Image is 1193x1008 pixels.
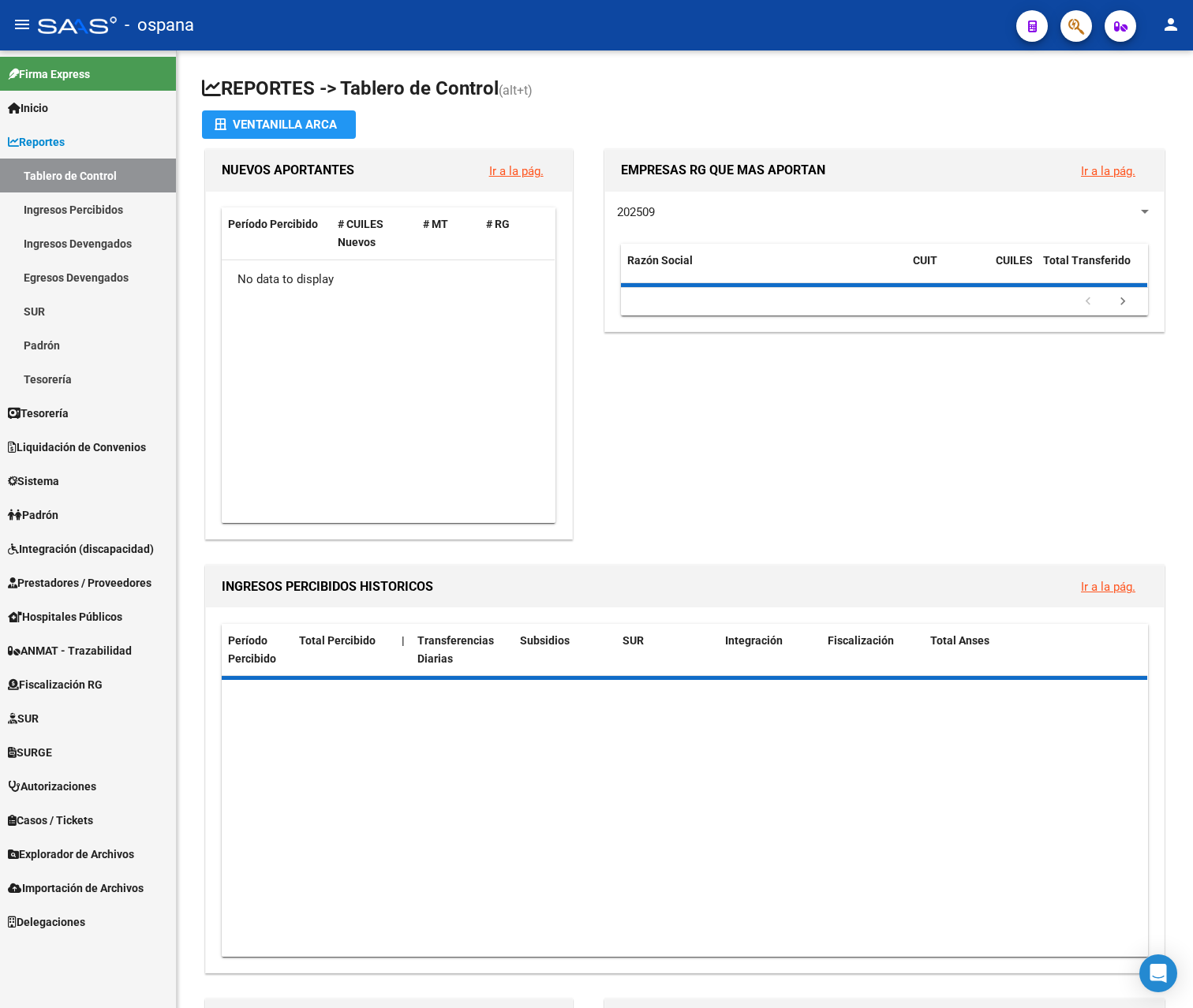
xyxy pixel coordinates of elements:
[125,8,194,43] span: - ospana
[8,710,39,727] span: SUR
[8,65,90,83] span: Firma Express
[202,76,1168,103] h1: REPORTES -> Tablero de Control
[1068,572,1148,601] button: Ir a la pág.
[8,405,69,422] span: Tesorería
[8,913,85,931] span: Delegaciones
[499,83,533,98] span: (alt+t)
[395,624,411,676] datatable-header-cell: |
[514,624,616,676] datatable-header-cell: Subsidios
[913,254,937,267] span: CUIT
[299,634,376,647] span: Total Percibido
[621,162,825,177] span: EMPRESAS RG QUE MAS APORTAN
[1073,293,1103,311] a: go to previous page
[8,879,144,897] span: Importación de Archivos
[402,634,405,647] span: |
[222,207,331,259] datatable-header-cell: Período Percibido
[338,218,383,248] span: # CUILES Nuevos
[725,634,783,647] span: Integración
[13,15,32,34] mat-icon: menu
[423,218,448,230] span: # MT
[202,110,356,139] button: Ventanilla ARCA
[480,207,543,259] datatable-header-cell: # RG
[930,634,989,647] span: Total Anses
[520,634,570,647] span: Subsidios
[828,634,894,647] span: Fiscalización
[1043,254,1131,267] span: Total Transferido
[1108,293,1138,311] a: go to next page
[417,207,480,259] datatable-header-cell: # MT
[331,207,417,259] datatable-header-cell: # CUILES Nuevos
[222,162,354,177] span: NUEVOS APORTANTES
[627,254,693,267] span: Razón Social
[907,244,989,296] datatable-header-cell: CUIT
[1068,156,1148,185] button: Ir a la pág.
[8,133,65,151] span: Reportes
[215,110,343,139] div: Ventanilla ARCA
[8,99,48,117] span: Inicio
[8,472,59,490] span: Sistema
[486,218,510,230] span: # RG
[1037,244,1147,296] datatable-header-cell: Total Transferido
[8,812,93,829] span: Casos / Tickets
[1081,164,1135,178] a: Ir a la pág.
[8,439,146,456] span: Liquidación de Convenios
[8,846,134,863] span: Explorador de Archivos
[1161,15,1180,34] mat-icon: person
[617,205,655,219] span: 202509
[821,624,924,676] datatable-header-cell: Fiscalización
[489,164,544,178] a: Ir a la pág.
[623,634,644,647] span: SUR
[8,676,103,693] span: Fiscalización RG
[8,574,151,592] span: Prestadores / Proveedores
[719,624,821,676] datatable-header-cell: Integración
[417,634,494,665] span: Transferencias Diarias
[222,624,293,676] datatable-header-cell: Período Percibido
[222,579,433,594] span: INGRESOS PERCIBIDOS HISTORICOS
[1139,954,1177,992] div: Open Intercom Messenger
[228,218,318,230] span: Período Percibido
[477,156,556,185] button: Ir a la pág.
[621,244,907,296] datatable-header-cell: Razón Social
[8,642,132,659] span: ANMAT - Trazabilidad
[228,634,276,665] span: Período Percibido
[8,540,154,558] span: Integración (discapacidad)
[293,624,395,676] datatable-header-cell: Total Percibido
[616,624,719,676] datatable-header-cell: SUR
[8,506,58,524] span: Padrón
[411,624,514,676] datatable-header-cell: Transferencias Diarias
[989,244,1037,296] datatable-header-cell: CUILES
[8,744,52,761] span: SURGE
[996,254,1033,267] span: CUILES
[8,778,96,795] span: Autorizaciones
[924,624,1135,676] datatable-header-cell: Total Anses
[8,608,122,625] span: Hospitales Públicos
[222,260,555,300] div: No data to display
[1081,580,1135,594] a: Ir a la pág.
